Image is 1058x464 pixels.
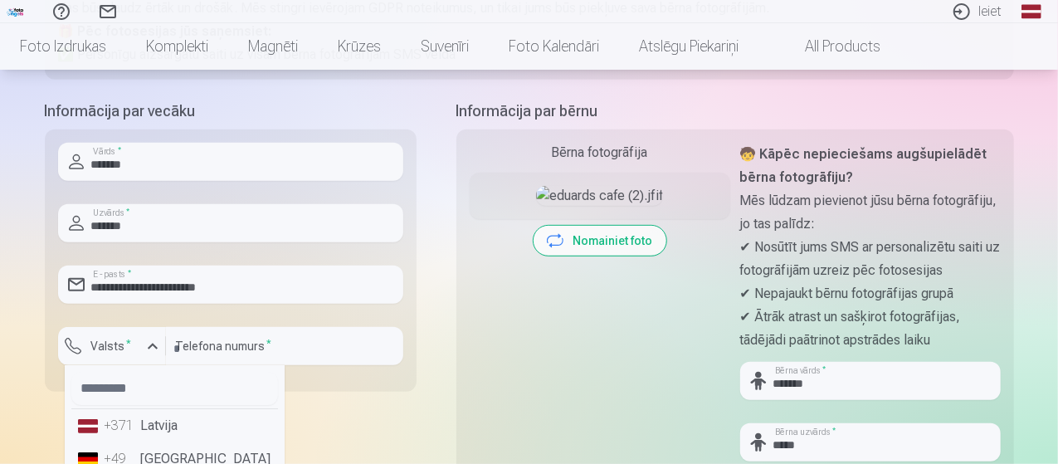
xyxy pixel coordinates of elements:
[58,327,166,365] button: Valsts*
[401,23,489,70] a: Suvenīri
[71,409,278,442] li: Latvija
[126,23,228,70] a: Komplekti
[7,7,25,17] img: /fa1
[758,23,900,70] a: All products
[58,365,166,379] div: Lauks ir obligāts
[619,23,758,70] a: Atslēgu piekariņi
[534,226,666,256] button: Nomainiet foto
[740,189,1001,236] p: Mēs lūdzam pievienot jūsu bērna fotogrāfiju, jo tas palīdz:
[228,23,318,70] a: Magnēti
[45,100,417,123] h5: Informācija par vecāku
[740,146,987,185] strong: 🧒 Kāpēc nepieciešams augšupielādēt bērna fotogrāfiju?
[489,23,619,70] a: Foto kalendāri
[318,23,401,70] a: Krūzes
[740,282,1001,305] p: ✔ Nepajaukt bērnu fotogrāfijas grupā
[740,236,1001,282] p: ✔ Nosūtīt jums SMS ar personalizētu saiti uz fotogrāfijām uzreiz pēc fotosesijas
[470,143,730,163] div: Bērna fotogrāfija
[740,305,1001,352] p: ✔ Ātrāk atrast un sašķirot fotogrāfijas, tādējādi paātrinot apstrādes laiku
[105,416,138,436] div: +371
[85,338,139,354] label: Valsts
[536,186,663,206] img: eduards cafe (2).jfif
[456,100,1014,123] h5: Informācija par bērnu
